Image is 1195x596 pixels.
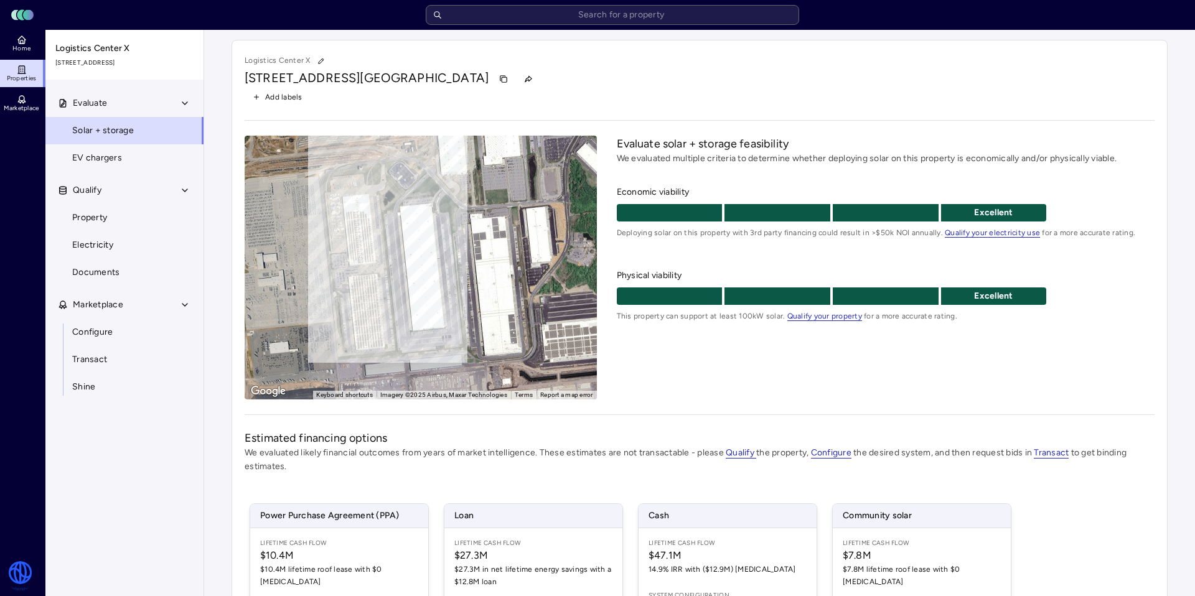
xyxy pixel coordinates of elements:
[426,5,799,25] input: Search for a property
[73,298,123,312] span: Marketplace
[55,42,195,55] span: Logistics Center X
[787,312,862,320] a: Qualify your property
[515,391,533,398] a: Terms
[72,266,119,279] span: Documents
[260,548,418,563] span: $10.4M
[617,269,1155,282] span: Physical viability
[73,96,107,110] span: Evaluate
[55,58,195,68] span: [STREET_ADDRESS]
[454,548,612,563] span: $27.3M
[72,325,113,339] span: Configure
[248,383,289,399] a: Open this area in Google Maps (opens a new window)
[617,226,1155,239] span: Deploying solar on this property with 3rd party financing could result in >$50k NOI annually. for...
[72,151,122,165] span: EV chargers
[941,206,1047,220] p: Excellent
[945,228,1040,238] span: Qualify your electricity use
[245,430,1155,446] h2: Estimated financing options
[72,353,107,366] span: Transact
[380,391,507,398] span: Imagery ©2025 Airbus, Maxar Technologies
[726,447,756,458] a: Qualify
[1034,447,1069,459] span: Transact
[833,504,1011,528] span: Community solar
[4,105,39,112] span: Marketplace
[72,380,95,394] span: Shine
[617,310,1155,322] span: This property can support at least 100kW solar. for a more accurate rating.
[260,563,418,588] span: $10.4M lifetime roof lease with $0 [MEDICAL_DATA]
[245,53,329,69] p: Logistics Center X
[454,538,612,548] span: Lifetime Cash Flow
[260,538,418,548] span: Lifetime Cash Flow
[617,185,1155,199] span: Economic viability
[45,90,205,117] button: Evaluate
[7,561,33,591] img: Watershed
[941,289,1047,303] p: Excellent
[540,391,593,398] a: Report a map error
[12,45,30,52] span: Home
[454,563,612,588] span: $27.3M in net lifetime energy savings with a $12.8M loan
[45,319,204,346] a: Configure
[45,117,204,144] a: Solar + storage
[811,447,851,459] span: Configure
[811,447,851,458] a: Configure
[45,231,204,259] a: Electricity
[726,447,756,459] span: Qualify
[45,259,204,286] a: Documents
[7,75,37,82] span: Properties
[45,291,205,319] button: Marketplace
[245,89,311,105] button: Add labels
[245,446,1155,473] p: We evaluated likely financial outcomes from years of market intelligence. These estimates are not...
[316,391,373,399] button: Keyboard shortcuts
[843,548,1001,563] span: $7.8M
[73,184,101,197] span: Qualify
[1034,447,1069,458] a: Transact
[843,538,1001,548] span: Lifetime Cash Flow
[45,144,204,172] a: EV chargers
[45,177,205,204] button: Qualify
[45,346,204,373] a: Transact
[617,152,1155,165] p: We evaluated multiple criteria to determine whether deploying solar on this property is economica...
[72,211,107,225] span: Property
[945,228,1040,237] a: Qualify your electricity use
[245,70,360,85] span: [STREET_ADDRESS]
[843,563,1001,588] span: $7.8M lifetime roof lease with $0 [MEDICAL_DATA]
[649,548,807,563] span: $47.1M
[617,136,1155,152] h2: Evaluate solar + storage feasibility
[649,538,807,548] span: Lifetime Cash Flow
[72,124,134,137] span: Solar + storage
[248,383,289,399] img: Google
[649,563,807,575] span: 14.9% IRR with ($12.9M) [MEDICAL_DATA]
[45,204,204,231] a: Property
[250,504,428,528] span: Power Purchase Agreement (PPA)
[72,238,113,252] span: Electricity
[444,504,622,528] span: Loan
[265,91,302,103] span: Add labels
[45,373,204,401] a: Shine
[639,504,817,528] span: Cash
[360,70,489,85] span: [GEOGRAPHIC_DATA]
